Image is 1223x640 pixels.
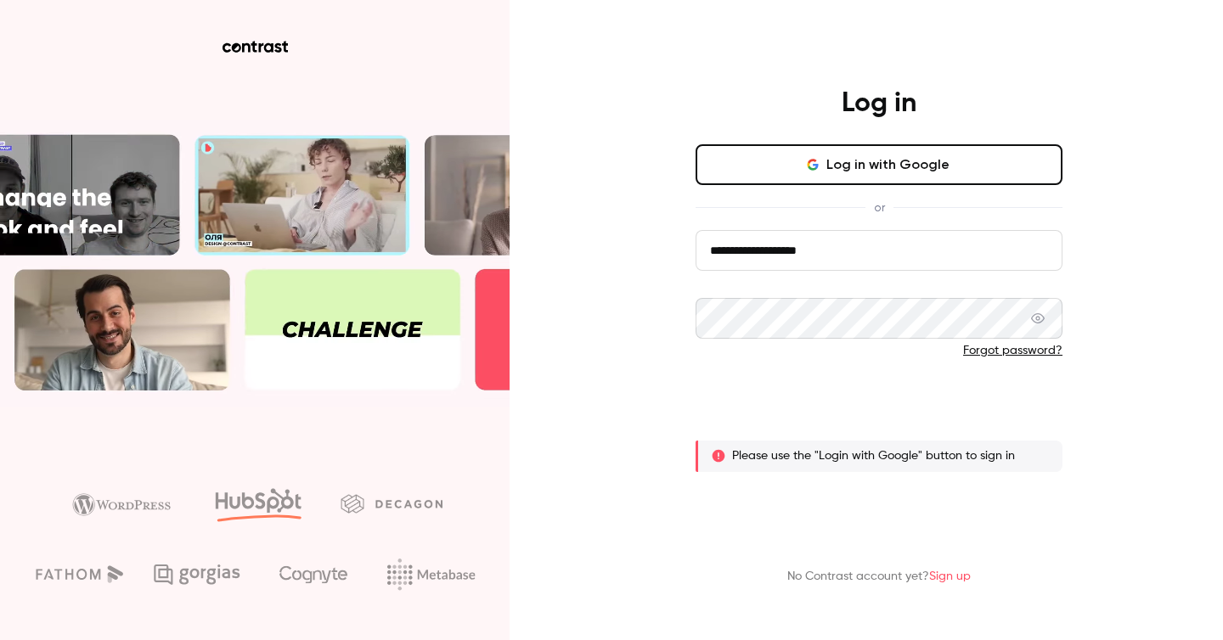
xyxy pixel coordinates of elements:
[787,568,971,586] p: No Contrast account yet?
[696,386,1062,427] button: Log in
[865,199,893,216] span: or
[341,494,442,513] img: decagon
[696,144,1062,185] button: Log in with Google
[963,345,1062,356] a: Forgot password?
[732,447,1015,464] p: Please use the "Login with Google" button to sign in
[929,570,971,582] a: Sign up
[842,87,916,121] h4: Log in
